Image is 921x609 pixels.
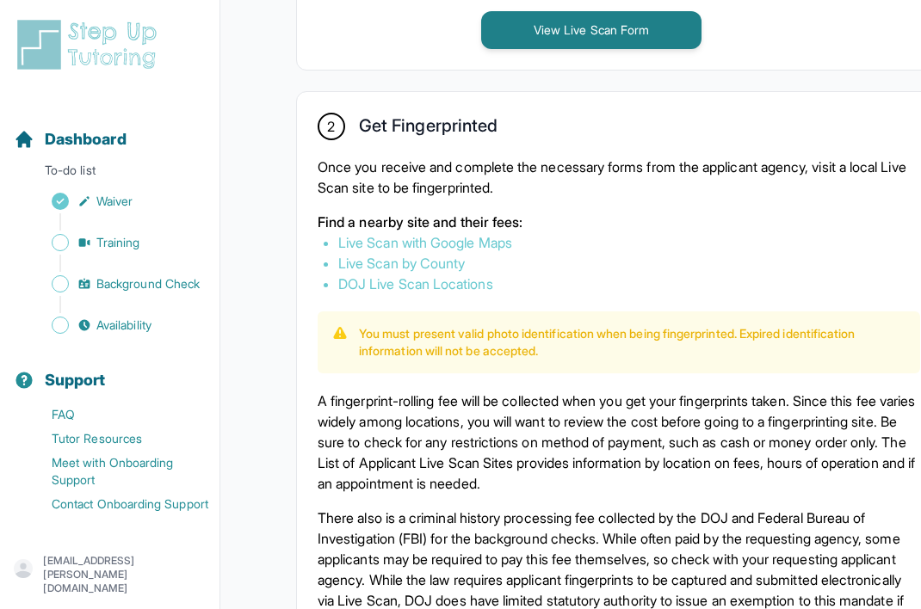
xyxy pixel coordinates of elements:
[14,313,219,337] a: Availability
[481,11,702,49] button: View Live Scan Form
[14,127,127,151] a: Dashboard
[14,231,219,255] a: Training
[318,212,920,232] p: Find a nearby site and their fees:
[96,193,133,210] span: Waiver
[14,451,219,492] a: Meet with Onboarding Support
[359,325,906,360] p: You must present valid photo identification when being fingerprinted. Expired identification info...
[14,403,219,427] a: FAQ
[14,272,219,296] a: Background Check
[43,554,206,595] p: [EMAIL_ADDRESS][PERSON_NAME][DOMAIN_NAME]
[7,341,213,399] button: Support
[14,189,219,213] a: Waiver
[45,368,106,392] span: Support
[96,317,151,334] span: Availability
[359,115,498,143] h2: Get Fingerprinted
[7,100,213,158] button: Dashboard
[96,275,200,292] span: Background Check
[481,21,702,38] a: View Live Scan Form
[7,162,213,186] p: To-do list
[14,17,167,72] img: logo
[318,157,920,198] p: Once you receive and complete the necessary forms from the applicant agency, visit a local Live S...
[14,427,219,451] a: Tutor Resources
[14,492,219,516] a: Contact Onboarding Support
[327,116,335,137] span: 2
[338,255,465,272] a: Live Scan by County
[318,391,920,494] p: A fingerprint-rolling fee will be collected when you get your fingerprints taken. Since this fee ...
[338,275,493,292] a: DOJ Live Scan Locations
[96,234,140,251] span: Training
[45,127,127,151] span: Dashboard
[14,554,206,595] button: [EMAIL_ADDRESS][PERSON_NAME][DOMAIN_NAME]
[338,234,512,251] a: Live Scan with Google Maps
